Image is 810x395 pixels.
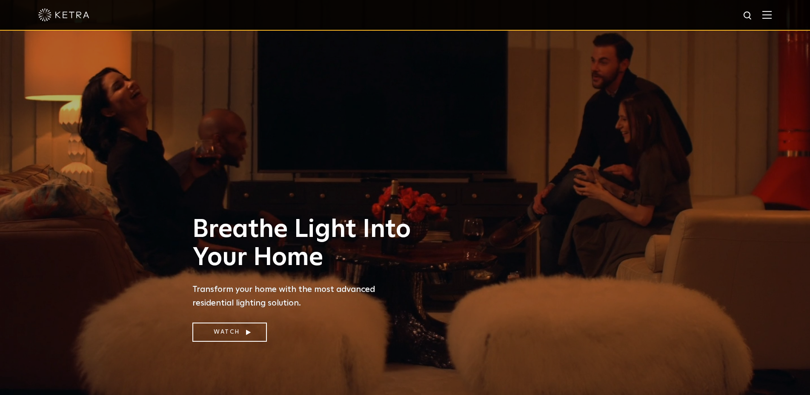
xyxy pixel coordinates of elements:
[192,216,418,272] h1: Breathe Light Into Your Home
[192,283,418,310] p: Transform your home with the most advanced residential lighting solution.
[192,323,267,342] a: Watch
[38,9,89,21] img: ketra-logo-2019-white
[743,11,753,21] img: search icon
[762,11,772,19] img: Hamburger%20Nav.svg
